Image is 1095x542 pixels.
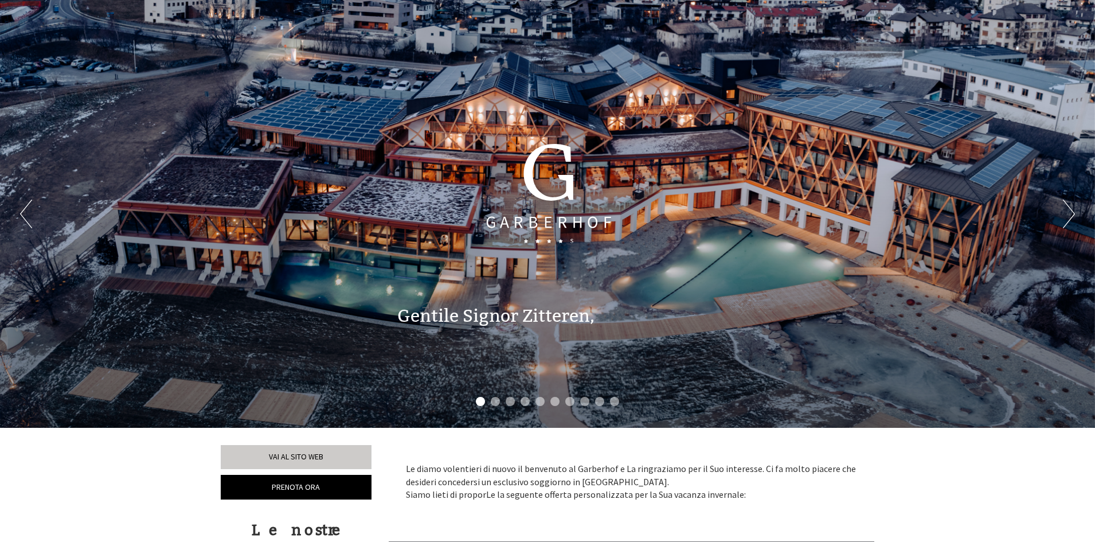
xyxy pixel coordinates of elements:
p: Le diamo volentieri di nuovo il benvenuto al Garberhof e La ringraziamo per il Suo interesse. Ci ... [406,462,858,502]
a: Prenota ora [221,475,371,500]
button: Previous [20,200,32,228]
h1: Gentile Signor Zitteren, [397,307,595,326]
a: Vai al sito web [221,445,371,469]
button: Next [1063,200,1075,228]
